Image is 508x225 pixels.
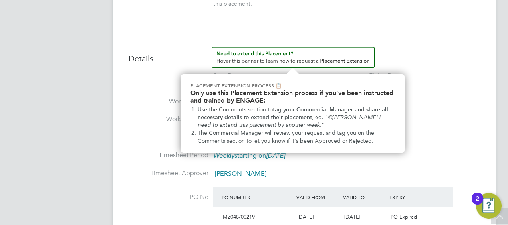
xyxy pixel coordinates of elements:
[321,122,324,128] span: "
[213,72,241,80] div: Start Date
[212,47,375,68] button: How to extend a Placement?
[476,199,479,209] div: 2
[129,193,208,201] label: PO No
[190,89,395,104] h2: Only use this Placement Extension process if you've been instructed and trained by ENGAGE:
[129,97,208,106] label: Working Days
[387,190,434,204] div: Expiry
[220,190,294,204] div: PO Number
[181,74,405,153] div: Need to extend this Placement? Hover this banner.
[391,213,417,220] span: PO Expired
[294,190,341,204] div: Valid From
[476,193,502,219] button: Open Resource Center, 2 new notifications
[198,114,382,129] em: @[PERSON_NAME] I need to extend this placement by another week.
[215,170,266,178] span: [PERSON_NAME]
[369,72,401,80] div: Finish Date
[129,115,208,124] label: Working Hours
[213,152,285,160] span: starting on
[312,114,328,121] span: , eg. "
[266,152,285,160] em: [DATE]
[223,213,255,220] span: MZ048/00219
[129,47,480,64] h3: Details
[198,129,395,145] li: The Commercial Manager will review your request and tag you on the Comments section to let you kn...
[129,169,208,178] label: Timesheet Approver
[198,106,390,121] strong: tag your Commercial Manager and share all necessary details to extend their placement
[129,151,208,160] label: Timesheet Period
[198,106,273,113] span: Use the Comments section to
[344,213,360,220] span: [DATE]
[341,190,388,204] div: Valid To
[298,213,314,220] span: [DATE]
[190,82,395,89] p: Placement Extension Process 📋
[129,133,208,142] label: Breaks
[213,152,234,160] em: Weekly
